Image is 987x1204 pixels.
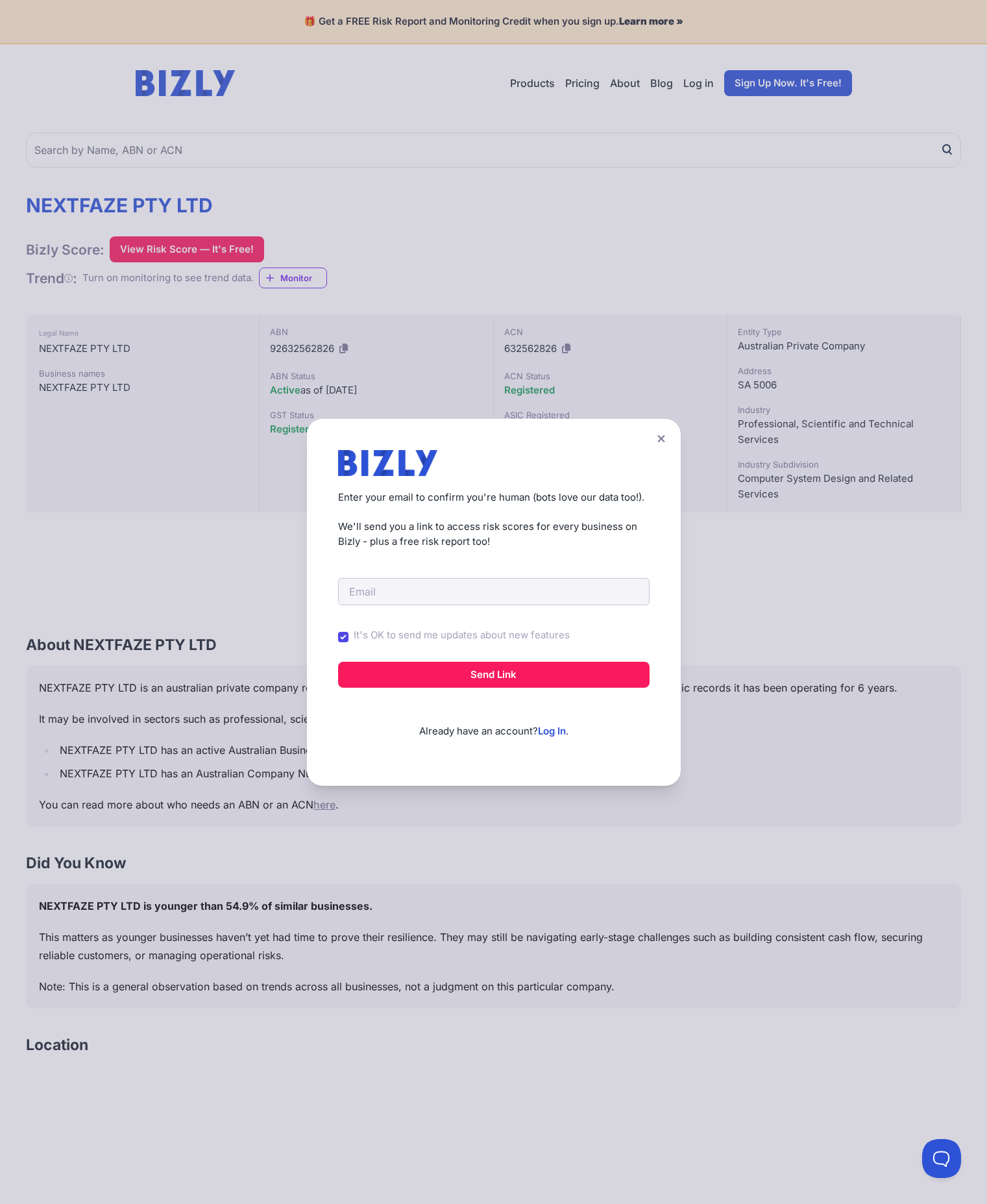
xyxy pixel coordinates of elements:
iframe: Toggle Customer Support [922,1139,961,1178]
label: It's OK to send me updates about new features [354,628,570,643]
img: bizly_logo.svg [338,450,438,476]
p: Already have an account? . [338,703,650,739]
input: Email [338,578,650,605]
button: Send Link [338,662,650,688]
p: Enter your email to confirm you're human (bots love our data too!). [338,490,650,505]
a: Log In [538,725,566,737]
p: We'll send you a link to access risk scores for every business on Bizly - plus a free risk report... [338,520,650,549]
